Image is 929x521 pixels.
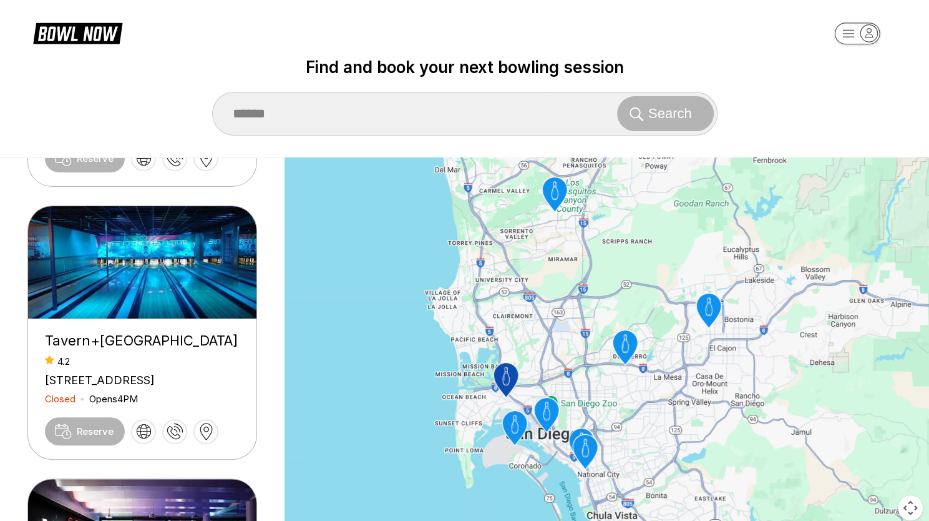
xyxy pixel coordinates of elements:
gmp-advanced-marker: Admiral Robinson Bowling Center San Diego [560,425,602,469]
img: Tavern+Bowl East Village [28,206,258,319]
gmp-advanced-marker: Parkway Bowl [688,290,729,334]
div: 4.2 [45,355,240,367]
div: Opens 4PM [89,393,138,405]
gmp-advanced-marker: Sea 'N Air Lanes [494,407,535,451]
button: Map camera controls [898,495,923,520]
gmp-advanced-marker: Mira Mesa Lanes [533,174,575,217]
div: Tavern+[GEOGRAPHIC_DATA] [45,332,240,349]
div: [STREET_ADDRESS] [45,374,240,387]
gmp-advanced-marker: Admiral Robinson Recreation Center [564,431,606,475]
gmp-advanced-marker: Tavern+Bowl East Village [525,394,567,438]
gmp-advanced-marker: Boardwalk [687,290,729,334]
gmp-advanced-marker: Aztec Lanes [604,327,646,370]
gmp-advanced-marker: MCRD Bowling Alley [485,359,527,403]
div: Closed [45,393,75,405]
